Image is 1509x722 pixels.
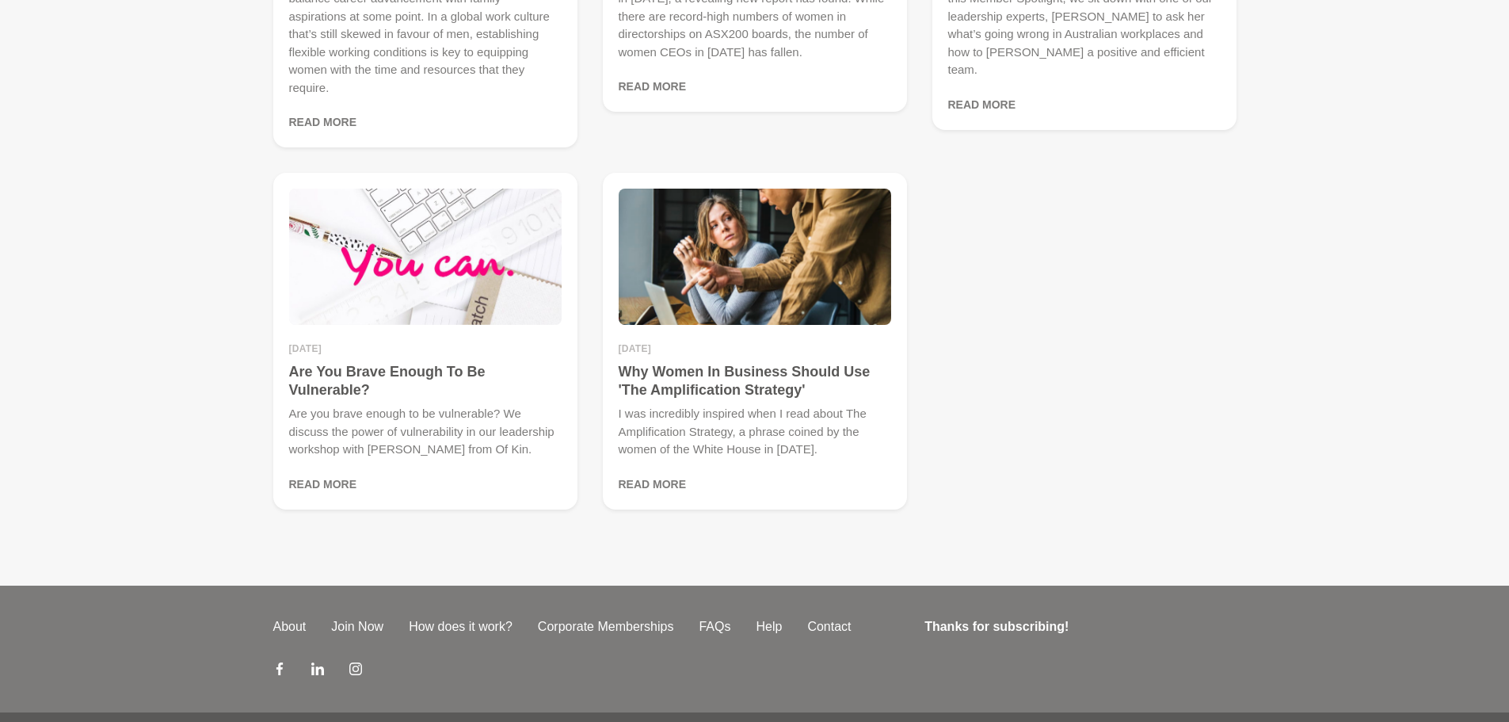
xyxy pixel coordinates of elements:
[289,344,562,353] time: [DATE]
[619,344,891,353] time: [DATE]
[289,405,562,459] p: Are you brave enough to be vulnerable? We discuss the power of vulnerability in our leadership wo...
[273,662,286,681] a: Facebook
[619,80,687,93] a: Read More
[289,363,562,399] h4: Are You Brave Enough To Be Vulnerable?
[619,189,891,325] img: Why Women In Business Should Use 'The Amplification Strategy'
[619,405,891,459] p: I was incredibly inspired when I read about The Amplification Strategy, a phrase coined by the wo...
[948,98,1016,111] a: Read More
[349,662,362,681] a: Instagram
[619,478,687,491] a: Read More
[318,617,396,636] a: Join Now
[289,478,357,491] a: Read More
[686,617,743,636] a: FAQs
[743,617,795,636] a: Help
[924,617,1226,636] h4: Thanks for subscribing!
[619,363,891,399] h4: Why Women In Business Should Use 'The Amplification Strategy'
[311,662,324,681] a: LinkedIn
[603,173,907,510] a: Why Women In Business Should Use 'The Amplification Strategy'[DATE]Why Women In Business Should U...
[289,116,357,128] a: Read More
[795,617,863,636] a: Contact
[289,189,562,325] img: Are You Brave Enough To Be Vulnerable?
[525,617,687,636] a: Corporate Memberships
[396,617,525,636] a: How does it work?
[261,617,319,636] a: About
[273,173,577,510] a: Are You Brave Enough To Be Vulnerable?[DATE]Are You Brave Enough To Be Vulnerable?Are you brave e...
